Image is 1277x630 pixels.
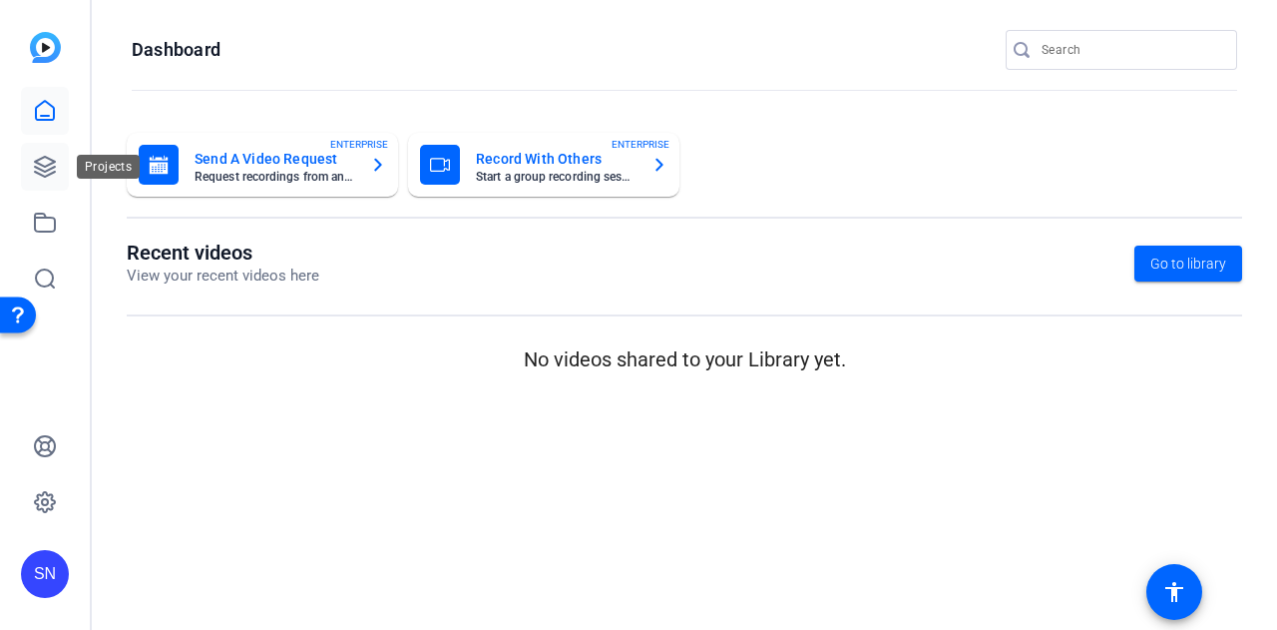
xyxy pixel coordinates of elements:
[132,38,220,62] h1: Dashboard
[330,137,388,152] span: ENTERPRISE
[195,147,354,171] mat-card-title: Send A Video Request
[612,137,669,152] span: ENTERPRISE
[1134,246,1242,282] a: Go to library
[127,241,319,265] h1: Recent videos
[77,155,140,179] div: Projects
[476,171,636,183] mat-card-subtitle: Start a group recording session
[1150,254,1226,275] span: Go to library
[21,550,69,598] div: SN
[127,265,319,288] p: View your recent videos here
[30,32,61,63] img: blue-gradient.svg
[195,171,354,183] mat-card-subtitle: Request recordings from anyone, anywhere
[127,344,1242,374] p: No videos shared to your Library yet.
[476,147,636,171] mat-card-title: Record With Others
[408,133,679,197] button: Record With OthersStart a group recording sessionENTERPRISE
[127,133,398,197] button: Send A Video RequestRequest recordings from anyone, anywhereENTERPRISE
[1162,580,1186,604] mat-icon: accessibility
[1042,38,1221,62] input: Search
